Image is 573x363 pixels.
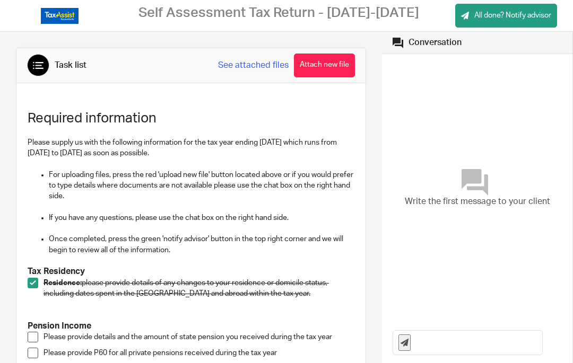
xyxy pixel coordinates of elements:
div: Task list [55,60,86,71]
a: All done? Notify advisor [455,4,557,28]
a: See attached files [218,59,289,72]
p: please provide details of any changes to your residence or domicile status, including dates spent... [44,278,354,299]
p: If you have any questions, please use the chat box on the right hand side. [49,213,354,223]
h1: Required information [28,110,354,127]
button: Attach new file [294,54,355,77]
strong: Pension Income [28,322,91,330]
strong: Residence: [44,279,82,287]
span: All done? Notify advisor [474,10,551,21]
h2: Self Assessment Tax Return - [DATE]-[DATE] [138,5,419,21]
strong: Tax Residency [28,267,85,276]
span: Write the first message to your client [405,196,550,208]
div: Conversation [409,37,462,48]
p: Please provide details and the amount of state pension you received during the tax year [44,332,354,342]
p: Please supply us with the following information for the tax year ending [DATE] which runs from [D... [28,137,354,159]
p: Please provide P60 for all private pensions received during the tax year [44,348,354,358]
p: Once completed, press the green 'notify advisor' button in the top right corner and we will begin... [49,234,354,255]
p: For uploading files, press the red 'upload new file' button located above or if you would prefer ... [49,170,354,202]
img: Logo_TaxAssistAccountants_FullColour_RGB.png [41,8,79,24]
